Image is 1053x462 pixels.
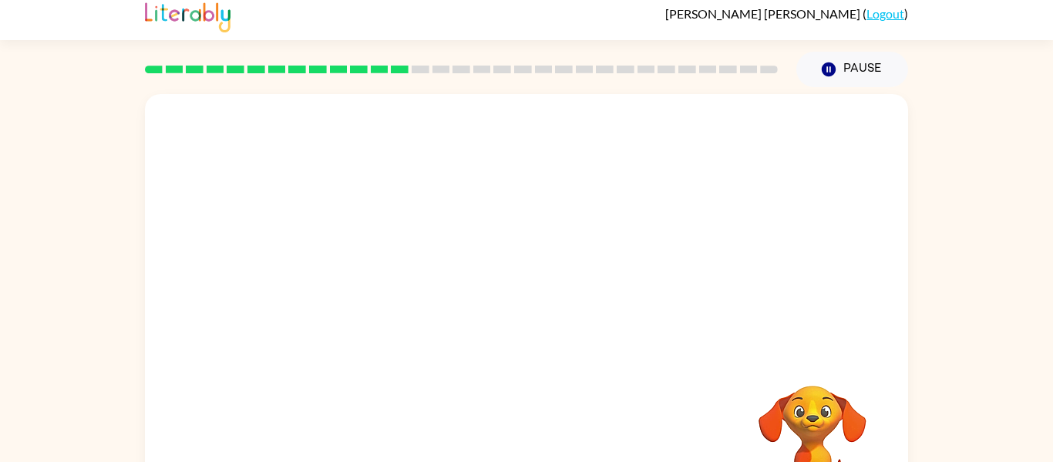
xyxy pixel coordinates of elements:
[665,6,908,21] div: ( )
[866,6,904,21] a: Logout
[796,52,908,87] button: Pause
[665,6,863,21] span: [PERSON_NAME] [PERSON_NAME]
